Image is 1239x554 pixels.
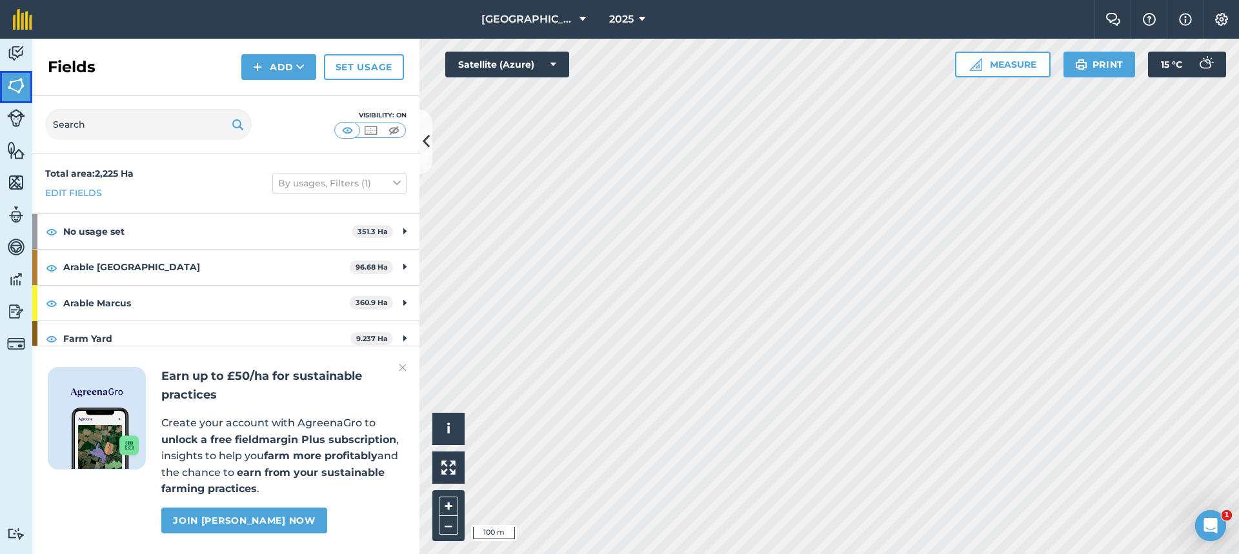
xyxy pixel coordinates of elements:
[32,321,419,356] div: Farm Yard9.237 Ha
[955,52,1051,77] button: Measure
[161,508,327,533] a: Join [PERSON_NAME] now
[439,497,458,516] button: +
[363,124,379,137] img: svg+xml;base64,PHN2ZyB4bWxucz0iaHR0cDovL3d3dy53My5vcmcvMjAwMC9zdmciIHdpZHRoPSI1MCIgaGVpZ2h0PSI0MC...
[7,173,25,192] img: svg+xml;base64,PHN2ZyB4bWxucz0iaHR0cDovL3d3dy53My5vcmcvMjAwMC9zdmciIHdpZHRoPSI1NiIgaGVpZ2h0PSI2MC...
[324,54,404,80] a: Set usage
[969,58,982,71] img: Ruler icon
[399,360,407,375] img: svg+xml;base64,PHN2ZyB4bWxucz0iaHR0cDovL3d3dy53My5vcmcvMjAwMC9zdmciIHdpZHRoPSIyMiIgaGVpZ2h0PSIzMC...
[447,420,450,437] span: i
[432,413,465,445] button: i
[7,335,25,353] img: svg+xml;base64,PD94bWwgdmVyc2lvbj0iMS4wIiBlbmNvZGluZz0idXRmLTgiPz4KPCEtLSBHZW5lcmF0b3I6IEFkb2JlIE...
[32,286,419,321] div: Arable Marcus360.9 Ha
[72,408,139,469] img: Screenshot of the Gro app
[7,528,25,540] img: svg+xml;base64,PD94bWwgdmVyc2lvbj0iMS4wIiBlbmNvZGluZz0idXRmLTgiPz4KPCEtLSBHZW5lcmF0b3I6IEFkb2JlIE...
[445,52,569,77] button: Satellite (Azure)
[63,214,352,249] strong: No usage set
[356,334,388,343] strong: 9.237 Ha
[232,117,244,132] img: svg+xml;base64,PHN2ZyB4bWxucz0iaHR0cDovL3d3dy53My5vcmcvMjAwMC9zdmciIHdpZHRoPSIxOSIgaGVpZ2h0PSIyNC...
[46,224,57,239] img: svg+xml;base64,PHN2ZyB4bWxucz0iaHR0cDovL3d3dy53My5vcmcvMjAwMC9zdmciIHdpZHRoPSIxOCIgaGVpZ2h0PSIyNC...
[1105,13,1121,26] img: Two speech bubbles overlapping with the left bubble in the forefront
[253,59,262,75] img: svg+xml;base64,PHN2ZyB4bWxucz0iaHR0cDovL3d3dy53My5vcmcvMjAwMC9zdmciIHdpZHRoPSIxNCIgaGVpZ2h0PSIyNC...
[7,76,25,95] img: svg+xml;base64,PHN2ZyB4bWxucz0iaHR0cDovL3d3dy53My5vcmcvMjAwMC9zdmciIHdpZHRoPSI1NiIgaGVpZ2h0PSI2MC...
[439,516,458,535] button: –
[1222,510,1232,520] span: 1
[7,237,25,257] img: svg+xml;base64,PD94bWwgdmVyc2lvbj0iMS4wIiBlbmNvZGluZz0idXRmLTgiPz4KPCEtLSBHZW5lcmF0b3I6IEFkb2JlIE...
[441,460,456,475] img: Four arrows, one pointing top left, one top right, one bottom right and the last bottom left
[46,331,57,346] img: svg+xml;base64,PHN2ZyB4bWxucz0iaHR0cDovL3d3dy53My5vcmcvMjAwMC9zdmciIHdpZHRoPSIxOCIgaGVpZ2h0PSIyNC...
[7,44,25,63] img: svg+xml;base64,PD94bWwgdmVyc2lvbj0iMS4wIiBlbmNvZGluZz0idXRmLTgiPz4KPCEtLSBHZW5lcmF0b3I6IEFkb2JlIE...
[63,286,350,321] strong: Arable Marcus
[1161,52,1182,77] span: 15 ° C
[1148,52,1226,77] button: 15 °C
[481,12,574,27] span: [GEOGRAPHIC_DATA]
[161,433,396,446] strong: unlock a free fieldmargin Plus subscription
[161,415,404,497] p: Create your account with AgreenaGro to , insights to help you and the chance to .
[1179,12,1192,27] img: svg+xml;base64,PHN2ZyB4bWxucz0iaHR0cDovL3d3dy53My5vcmcvMjAwMC9zdmciIHdpZHRoPSIxNyIgaGVpZ2h0PSIxNy...
[1195,510,1226,541] iframe: Intercom live chat
[1193,52,1218,77] img: svg+xml;base64,PD94bWwgdmVyc2lvbj0iMS4wIiBlbmNvZGluZz0idXRmLTgiPz4KPCEtLSBHZW5lcmF0b3I6IEFkb2JlIE...
[272,173,407,193] button: By usages, Filters (1)
[63,250,350,284] strong: Arable [GEOGRAPHIC_DATA]
[241,54,316,80] button: Add
[32,250,419,284] div: Arable [GEOGRAPHIC_DATA]96.68 Ha
[7,205,25,224] img: svg+xml;base64,PD94bWwgdmVyc2lvbj0iMS4wIiBlbmNvZGluZz0idXRmLTgiPz4KPCEtLSBHZW5lcmF0b3I6IEFkb2JlIE...
[7,109,25,127] img: svg+xml;base64,PD94bWwgdmVyc2lvbj0iMS4wIiBlbmNvZGluZz0idXRmLTgiPz4KPCEtLSBHZW5lcmF0b3I6IEFkb2JlIE...
[32,214,419,249] div: No usage set351.3 Ha
[1142,13,1157,26] img: A question mark icon
[45,168,134,179] strong: Total area : 2,225 Ha
[358,227,388,236] strong: 351.3 Ha
[63,321,350,356] strong: Farm Yard
[356,262,388,272] strong: 96.68 Ha
[1075,57,1087,72] img: svg+xml;base64,PHN2ZyB4bWxucz0iaHR0cDovL3d3dy53My5vcmcvMjAwMC9zdmciIHdpZHRoPSIxOSIgaGVpZ2h0PSIyNC...
[264,450,378,462] strong: farm more profitably
[339,124,356,137] img: svg+xml;base64,PHN2ZyB4bWxucz0iaHR0cDovL3d3dy53My5vcmcvMjAwMC9zdmciIHdpZHRoPSI1MCIgaGVpZ2h0PSI0MC...
[48,57,96,77] h2: Fields
[1214,13,1229,26] img: A cog icon
[1063,52,1136,77] button: Print
[161,466,385,495] strong: earn from your sustainable farming practices
[7,270,25,289] img: svg+xml;base64,PD94bWwgdmVyc2lvbj0iMS4wIiBlbmNvZGluZz0idXRmLTgiPz4KPCEtLSBHZW5lcmF0b3I6IEFkb2JlIE...
[7,302,25,321] img: svg+xml;base64,PD94bWwgdmVyc2lvbj0iMS4wIiBlbmNvZGluZz0idXRmLTgiPz4KPCEtLSBHZW5lcmF0b3I6IEFkb2JlIE...
[45,109,252,140] input: Search
[13,9,32,30] img: fieldmargin Logo
[7,141,25,160] img: svg+xml;base64,PHN2ZyB4bWxucz0iaHR0cDovL3d3dy53My5vcmcvMjAwMC9zdmciIHdpZHRoPSI1NiIgaGVpZ2h0PSI2MC...
[46,260,57,275] img: svg+xml;base64,PHN2ZyB4bWxucz0iaHR0cDovL3d3dy53My5vcmcvMjAwMC9zdmciIHdpZHRoPSIxOCIgaGVpZ2h0PSIyNC...
[386,124,402,137] img: svg+xml;base64,PHN2ZyB4bWxucz0iaHR0cDovL3d3dy53My5vcmcvMjAwMC9zdmciIHdpZHRoPSI1MCIgaGVpZ2h0PSI0MC...
[334,110,407,121] div: Visibility: On
[46,295,57,311] img: svg+xml;base64,PHN2ZyB4bWxucz0iaHR0cDovL3d3dy53My5vcmcvMjAwMC9zdmciIHdpZHRoPSIxOCIgaGVpZ2h0PSIyNC...
[609,12,634,27] span: 2025
[161,367,404,404] h2: Earn up to £50/ha for sustainable practices
[45,186,102,200] a: Edit fields
[356,298,388,307] strong: 360.9 Ha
